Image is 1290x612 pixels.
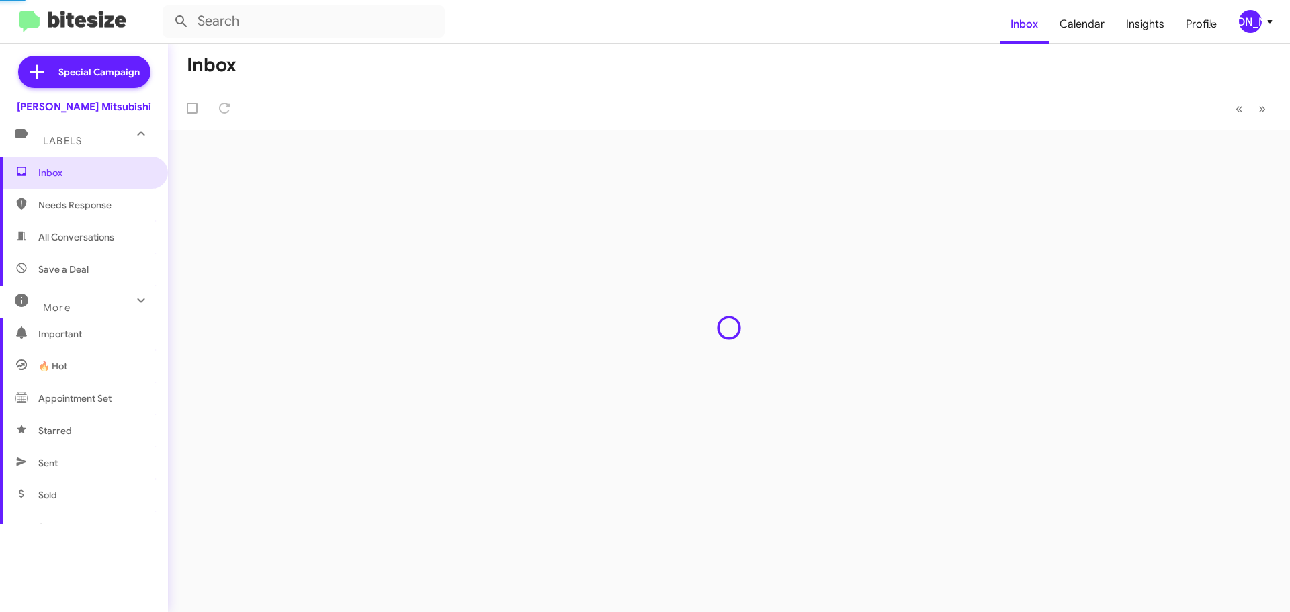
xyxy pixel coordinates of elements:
span: Needs Response [38,198,153,212]
span: Important [38,327,153,341]
span: Inbox [38,166,153,179]
a: Profile [1175,5,1228,44]
a: Special Campaign [18,56,150,88]
input: Search [163,5,445,38]
span: Starred [38,424,72,437]
span: « [1236,100,1243,117]
span: All Conversations [38,230,114,244]
a: Insights [1115,5,1175,44]
button: [PERSON_NAME] [1228,10,1275,33]
span: 🔥 Hot [38,359,67,373]
button: Previous [1228,95,1251,122]
span: Special Campaign [58,65,140,79]
span: Labels [43,135,82,147]
span: » [1258,100,1266,117]
h1: Inbox [187,54,236,76]
button: Next [1250,95,1274,122]
span: Save a Deal [38,263,89,276]
nav: Page navigation example [1228,95,1274,122]
div: [PERSON_NAME] Mitsubishi [17,100,151,114]
a: Calendar [1049,5,1115,44]
span: Appointment Set [38,392,112,405]
span: Sold [38,488,57,502]
span: More [43,302,71,314]
a: Inbox [1000,5,1049,44]
div: [PERSON_NAME] [1239,10,1262,33]
span: Sent [38,456,58,470]
span: Sold Responded [38,521,110,534]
